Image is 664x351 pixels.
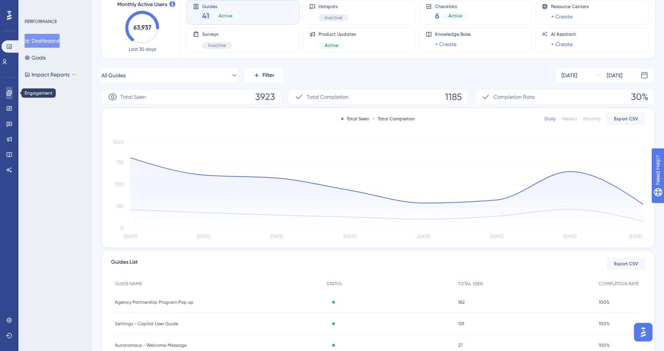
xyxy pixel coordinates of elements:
[551,40,573,49] a: + Create
[25,34,60,48] button: Dashboard
[129,46,156,52] span: Last 30 days
[116,203,124,209] tspan: 250
[115,342,187,348] span: Autonomous - Welcome Message
[208,42,226,48] span: Inactive
[341,116,369,122] div: Total Seen
[113,140,124,145] tspan: 1000
[631,91,648,103] span: 30%
[551,12,573,21] a: + Create
[197,234,210,239] tspan: [DATE]
[417,234,430,239] tspan: [DATE]
[448,13,462,19] span: Active
[435,10,439,21] span: 6
[632,321,655,344] iframe: UserGuiding AI Assistant Launcher
[202,3,239,9] span: Guides
[561,71,577,80] div: [DATE]
[71,73,78,77] div: BETA
[445,91,462,103] span: 1185
[111,258,138,270] span: Guides List
[115,321,178,327] span: Settings - Copilot User Guide
[435,40,456,49] a: + Create
[124,234,137,239] tspan: [DATE]
[435,31,471,37] span: Knowledge Base
[614,116,638,122] span: Export CSV
[629,234,642,239] tspan: [DATE]
[115,299,194,305] span: Agency Partnership Program Pop up
[25,18,57,25] div: PERFORMANCE
[607,113,645,125] button: Export CSV
[116,160,124,165] tspan: 750
[458,299,465,305] span: 182
[344,234,357,239] tspan: [DATE]
[115,281,142,287] span: GUIDE NAME
[551,3,589,10] span: Resource Centers
[614,261,638,267] span: Export CSV
[121,225,124,231] tspan: 0
[599,321,610,327] span: 100%
[607,258,645,270] button: Export CSV
[490,234,503,239] tspan: [DATE]
[202,31,232,37] span: Surveys
[25,68,78,82] button: Impact ReportsBETA
[325,42,339,48] span: Active
[202,10,209,21] span: 41
[493,92,535,101] span: Completion Rate
[435,3,468,9] span: Checklists
[319,31,356,37] span: Product Updates
[219,13,232,19] span: Active
[607,71,622,80] div: [DATE]
[101,71,126,80] span: All Guides
[372,116,415,122] div: Total Completion
[544,116,556,122] div: Daily
[599,342,610,348] span: 100%
[325,15,342,21] span: Inactive
[262,71,274,80] span: Filter
[255,91,275,103] span: 3923
[319,3,349,10] span: Hotspots
[583,116,601,122] div: Monthly
[327,281,342,287] span: STATUS
[458,321,464,327] span: 129
[101,68,238,83] button: All Guides
[244,68,283,83] button: Filter
[562,116,577,122] div: Weekly
[563,234,576,239] tspan: [DATE]
[25,51,46,65] button: Goals
[307,92,349,101] span: Total Completion
[599,299,610,305] span: 100%
[115,181,124,187] tspan: 500
[18,2,48,11] span: Need Help?
[599,281,639,287] span: COMPLETION RATE
[458,281,483,287] span: TOTAL SEEN
[270,234,283,239] tspan: [DATE]
[551,31,576,37] span: AI Assistant
[133,24,151,31] text: 63,937
[120,92,146,101] span: Total Seen
[458,342,463,348] span: 27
